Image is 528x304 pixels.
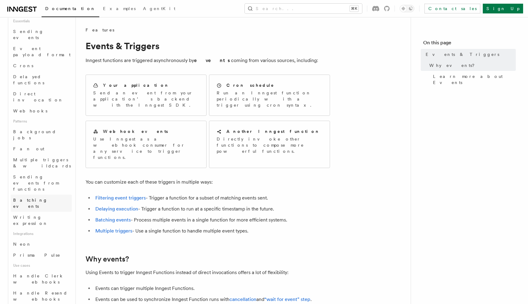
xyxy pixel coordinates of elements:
[13,108,47,113] span: Webhooks
[13,74,44,85] span: Delayed functions
[209,121,330,168] a: Another Inngest functionDirectly invoke other functions to compose more powerful functions.
[13,63,33,68] span: Crons
[229,296,256,302] a: cancellation
[95,206,138,212] a: Delaying execution
[94,284,330,293] li: Events can trigger multiple Inngest Functions.
[94,194,330,202] li: - Trigger a function for a subset of matching events sent.
[217,136,322,154] p: Directly invoke other functions to compose more powerful functions.
[103,82,169,88] h2: Your application
[13,273,64,284] span: Handle Clerk webhooks
[99,2,139,16] a: Examples
[423,39,516,49] h4: On this page
[426,51,499,57] span: Events & Triggers
[429,62,479,68] span: Why events?
[94,295,330,304] li: Events can be used to synchronize Inngest Function runs with and .
[103,128,168,134] h2: Webhook events
[11,171,72,195] a: Sending events from functions
[86,75,207,116] a: Your applicationSend an event from your application’s backend with the Inngest SDK.
[93,90,199,108] p: Send an event from your application’s backend with the Inngest SDK.
[94,227,330,235] li: - Use a single function to handle multiple event types.
[226,82,274,88] h2: Cron schedule
[11,195,72,212] a: Batching events
[423,49,516,60] a: Events & Triggers
[11,26,72,43] a: Sending events
[13,291,68,302] span: Handle Resend webhooks
[431,71,516,88] a: Learn more about Events
[13,146,44,151] span: Fan out
[11,60,72,71] a: Crons
[93,136,199,160] p: Use Inngest as a webhook consumer for any service to trigger functions.
[42,2,99,17] a: Documentation
[11,88,72,105] a: Direct invocation
[350,5,358,12] kbd: ⌘K
[245,4,362,13] button: Search...⌘K
[400,5,414,12] button: Toggle dark mode
[13,198,48,209] span: Batching events
[139,2,179,16] a: AgentKit
[11,116,72,126] span: Patterns
[194,57,231,63] strong: events
[483,4,523,13] a: Sign Up
[45,6,96,11] span: Documentation
[13,91,63,102] span: Direct invocation
[11,126,72,143] a: Background jobs
[11,16,72,26] span: Essentials
[94,205,330,213] li: - Trigger a function to run at a specific timestamp in the future.
[11,250,72,261] a: Prisma Pulse
[11,239,72,250] a: Neon
[11,105,72,116] a: Webhooks
[86,121,207,168] a: Webhook eventsUse Inngest as a webhook consumer for any service to trigger functions.
[209,75,330,116] a: Cron scheduleRun an Inngest function periodically with a trigger using cron syntax.
[11,212,72,229] a: Writing expression
[433,73,516,86] span: Learn more about Events
[264,296,310,302] a: “wait for event” step
[11,154,72,171] a: Multiple triggers & wildcards
[86,178,330,186] p: You can customize each of these triggers in multiple ways:
[13,157,71,168] span: Multiple triggers & wildcards
[11,71,72,88] a: Delayed functions
[11,43,72,60] a: Event payload format
[226,128,320,134] h2: Another Inngest function
[13,215,48,226] span: Writing expression
[95,195,146,201] a: Filtering event triggers
[13,129,56,140] span: Background jobs
[427,60,516,71] a: Why events?
[11,261,72,270] span: Use cases
[95,228,132,234] a: Multiple triggers
[13,46,71,57] span: Event payload format
[13,242,31,247] span: Neon
[13,253,61,258] span: Prisma Pulse
[217,90,322,108] p: Run an Inngest function periodically with a trigger using cron syntax.
[86,268,330,277] p: Using Events to trigger Inngest Functions instead of direct invocations offers a lot of flexibility:
[11,229,72,239] span: Integrations
[86,40,330,51] h1: Events & Triggers
[143,6,175,11] span: AgentKit
[95,217,131,223] a: Batching events
[11,270,72,288] a: Handle Clerk webhooks
[13,29,44,40] span: Sending events
[424,4,480,13] a: Contact sales
[86,27,114,33] span: Features
[94,216,330,224] li: - Process multiple events in a single function for more efficient systems.
[86,56,330,65] p: Inngest functions are triggered asynchronously by coming from various sources, including:
[103,6,136,11] span: Examples
[11,143,72,154] a: Fan out
[86,255,129,263] a: Why events?
[13,174,59,192] span: Sending events from functions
